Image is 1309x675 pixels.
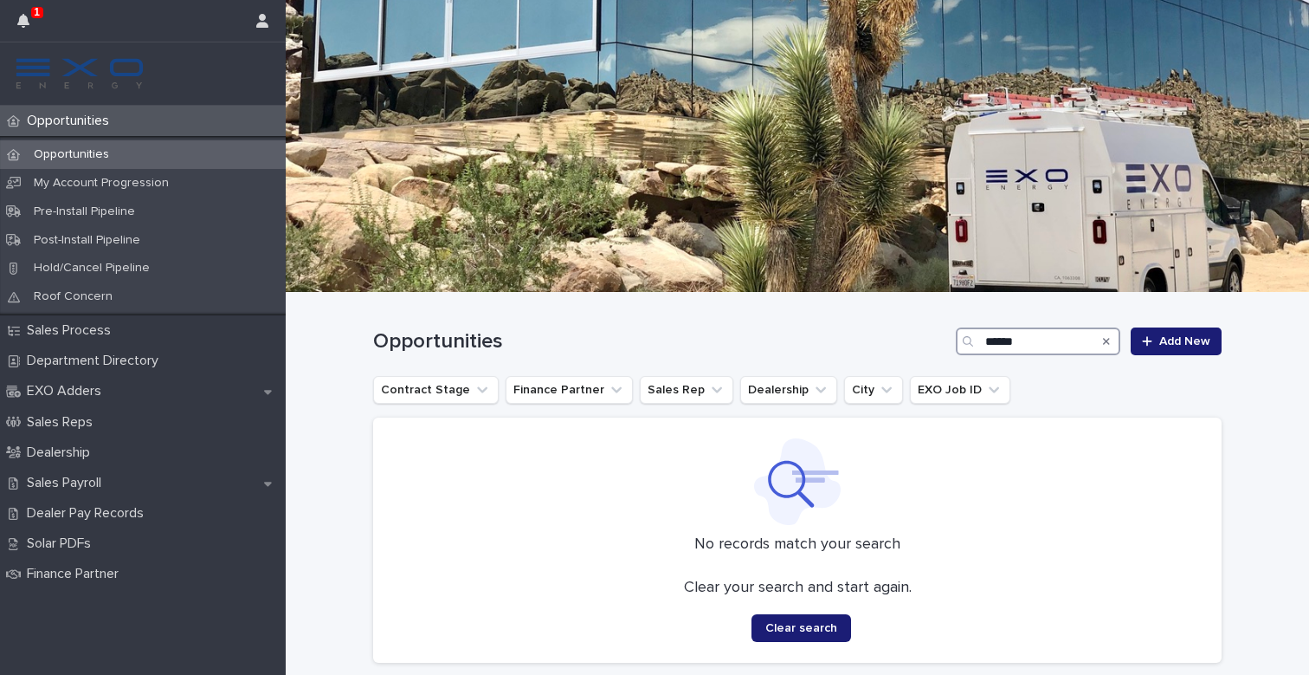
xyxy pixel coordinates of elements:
h1: Opportunities [373,329,949,354]
button: City [844,376,903,404]
a: Add New [1131,328,1222,355]
div: 1 [17,10,40,42]
p: EXO Adders [20,383,115,399]
p: Opportunities [20,147,123,162]
button: Clear search [751,614,851,642]
p: Clear your search and start again. [684,579,912,598]
p: Sales Reps [20,414,106,431]
p: Post-Install Pipeline [20,233,154,248]
img: FKS5r6ZBThi8E5hshIGi [14,56,145,91]
p: Roof Concern [20,289,126,304]
p: Sales Process [20,322,125,339]
input: Search [956,328,1120,355]
button: EXO Job ID [910,376,1010,404]
p: Opportunities [20,113,123,129]
p: My Account Progression [20,176,183,191]
button: Dealership [740,376,837,404]
p: Solar PDFs [20,535,105,552]
p: Sales Payroll [20,475,115,491]
p: Hold/Cancel Pipeline [20,261,164,276]
button: Finance Partner [506,376,633,404]
button: Contract Stage [373,376,499,404]
p: Dealer Pay Records [20,505,158,522]
p: Pre-Install Pipeline [20,204,149,219]
p: Finance Partner [20,566,132,582]
button: Sales Rep [640,376,733,404]
p: Department Directory [20,353,172,369]
span: Add New [1159,335,1210,347]
p: 1 [34,6,40,18]
span: Clear search [765,622,837,634]
p: Dealership [20,445,104,461]
p: No records match your search [394,535,1201,555]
